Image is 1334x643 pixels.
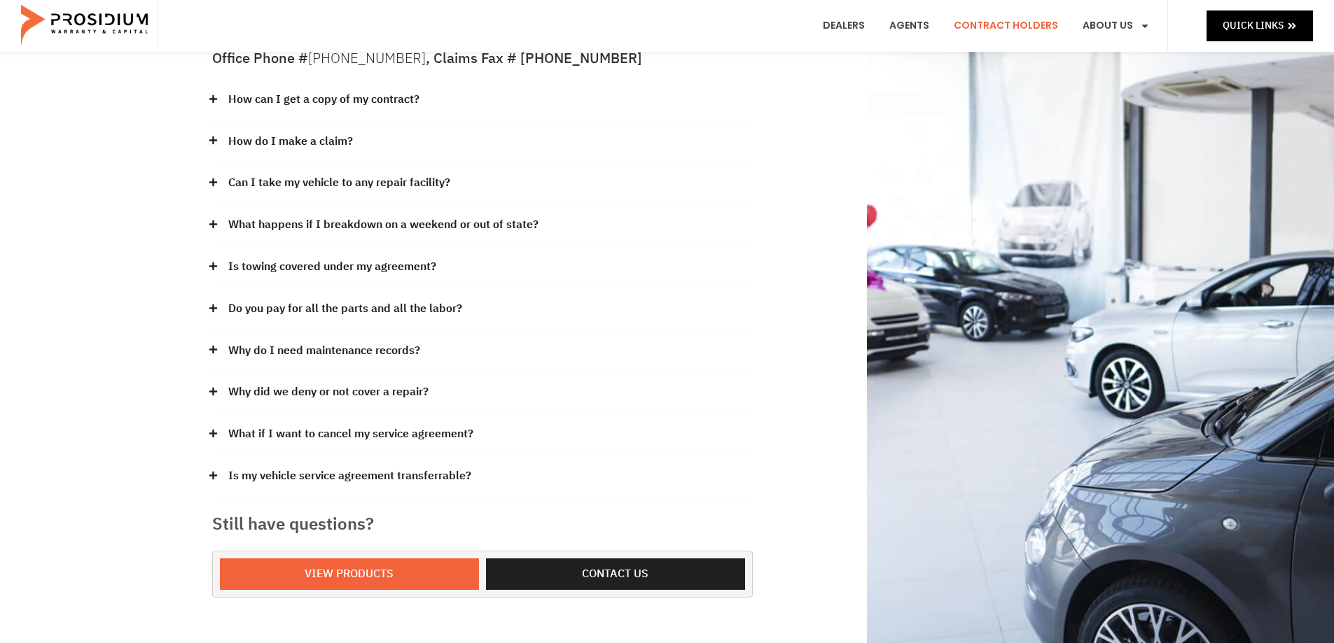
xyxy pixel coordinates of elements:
a: Is towing covered under my agreement? [228,257,436,277]
div: How can I get a copy of my contract? [212,79,753,121]
a: Contact us [486,558,745,590]
a: What happens if I breakdown on a weekend or out of state? [228,215,539,235]
div: Can I take my vehicle to any repair facility? [212,162,753,204]
div: Why did we deny or not cover a repair? [212,372,753,414]
span: Contact us [582,564,648,584]
a: Why do I need maintenance records? [228,341,420,361]
a: Is my vehicle service agreement transferrable? [228,466,471,486]
a: What if I want to cancel my service agreement? [228,424,473,444]
a: How do I make a claim? [228,132,353,152]
a: Can I take my vehicle to any repair facility? [228,173,450,193]
a: [PHONE_NUMBER] [308,48,426,69]
h3: Still have questions? [212,511,753,537]
a: Do you pay for all the parts and all the labor? [228,299,462,319]
span: View Products [305,564,394,584]
div: Why do I need maintenance records? [212,330,753,372]
h5: Office Phone # , Claims Fax # [PHONE_NUMBER] [212,51,753,65]
div: Do you pay for all the parts and all the labor? [212,288,753,330]
a: Why did we deny or not cover a repair? [228,382,429,402]
div: Is my vehicle service agreement transferrable? [212,455,753,497]
a: Quick Links [1207,10,1313,41]
div: How do I make a claim? [212,121,753,163]
div: Is towing covered under my agreement? [212,246,753,288]
div: What happens if I breakdown on a weekend or out of state? [212,204,753,246]
a: How can I get a copy of my contract? [228,90,419,110]
div: What if I want to cancel my service agreement? [212,414,753,455]
a: View Products [220,558,479,590]
span: Quick Links [1223,17,1284,34]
